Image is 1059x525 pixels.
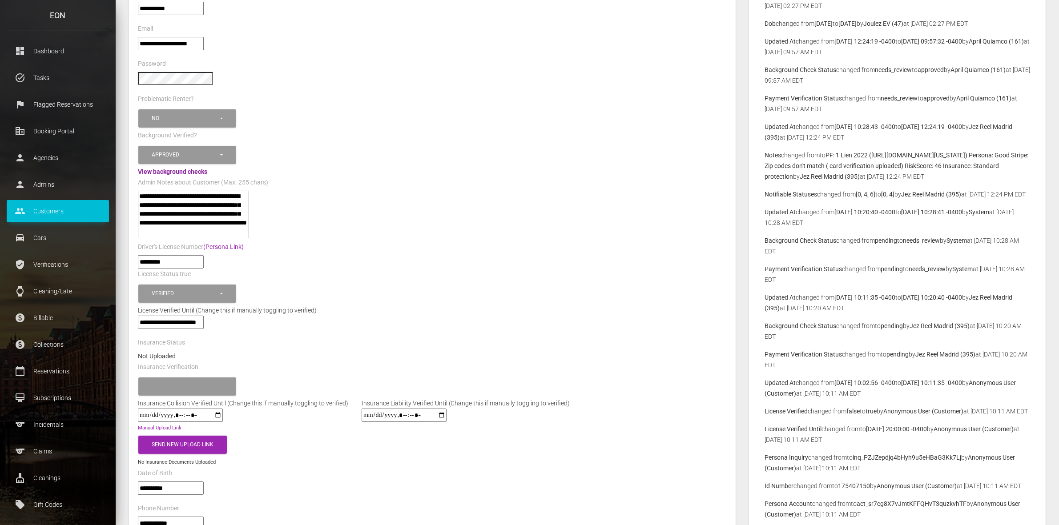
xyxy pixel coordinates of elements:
[765,481,1030,491] p: changed from to by at [DATE] 10:11 AM EDT
[901,38,962,45] b: [DATE] 09:57:32 -0400
[13,311,102,325] p: Billable
[7,360,109,382] a: calendar_today Reservations
[7,200,109,222] a: people Customers
[152,115,219,122] div: No
[138,146,236,164] button: Approved
[901,208,962,216] b: [DATE] 10:28:41 -0400
[13,418,102,431] p: Incidentals
[138,425,181,431] a: Manual Upload Link
[7,467,109,489] a: cleaning_services Cleanings
[946,237,967,244] b: System
[131,398,355,409] div: Insurance Collision Verified Until (Change this if manually toggling to verified)
[13,258,102,271] p: Verifications
[7,413,109,436] a: sports Incidentals
[765,66,836,73] b: Background Check Status
[950,66,1006,73] b: April Quiamco (161)
[7,120,109,142] a: corporate_fare Booking Portal
[910,322,970,329] b: Jez Reel Madrid (395)
[856,191,875,198] b: [0, 4, 6]
[765,18,1030,29] p: changed from to by at [DATE] 02:27 PM EDT
[13,178,102,191] p: Admins
[814,20,833,27] b: [DATE]
[923,95,950,102] b: approved
[7,493,109,516] a: local_offer Gift Codes
[13,98,102,111] p: Flagged Reservations
[203,243,244,250] a: (Persona Link)
[138,436,227,454] button: Send New Upload Link
[7,173,109,196] a: person Admins
[138,243,244,252] label: Driver's License Number
[765,498,1030,520] p: changed from to by at [DATE] 10:11 AM EDT
[903,237,940,244] b: needs_review
[138,178,268,187] label: Admin Notes about Customer (Max. 255 chars)
[13,285,102,298] p: Cleaning/Late
[765,265,842,273] b: Payment Verification Status
[7,387,109,409] a: card_membership Subscriptions
[901,123,962,130] b: [DATE] 12:24:19 -0400
[138,353,176,360] strong: Not Uploaded
[765,235,1030,256] p: changed from to by at [DATE] 10:28 AM EDT
[765,500,812,507] b: Persona Account
[877,482,957,489] b: Anonymous User (Customer)
[969,208,989,216] b: System
[765,294,796,301] b: Updated At
[13,231,102,244] p: Cars
[138,24,153,33] label: Email
[765,20,776,27] b: Dob
[838,482,870,489] b: 175407150
[138,168,207,175] a: View background checks
[7,440,109,462] a: sports Claims
[13,498,102,511] p: Gift Codes
[866,425,927,433] b: [DATE] 20:00:00 -0400
[765,452,1030,473] p: changed from to by at [DATE] 10:11 AM EDT
[765,64,1030,86] p: changed from to by at [DATE] 09:57 AM EDT
[875,237,897,244] b: pending
[881,265,903,273] b: pending
[765,36,1030,57] p: changed from to by at [DATE] 09:57 AM EDT
[886,351,909,358] b: pending
[952,265,973,273] b: System
[765,150,1030,182] p: changed from to by at [DATE] 12:24 PM EDT
[765,292,1030,313] p: changed from to by at [DATE] 10:20 AM EDT
[7,227,109,249] a: drive_eta Cars
[765,152,781,159] b: Notes
[765,425,821,433] b: License Verified Until
[863,20,903,27] b: Joulez EV (47)
[13,338,102,351] p: Collections
[765,379,796,386] b: Updated At
[138,270,191,279] label: License Status true
[969,38,1024,45] b: April Quiamco (161)
[857,500,966,507] b: act_sr7cg8X7vJmtKFFQHvT3quzkvhTF
[875,66,912,73] b: needs_review
[7,253,109,276] a: verified_user Verifications
[355,398,576,409] div: Insurance Liability Verified Until (Change this if manually toggling to verified)
[138,60,166,68] label: Password
[765,321,1030,342] p: changed from to by at [DATE] 10:20 AM EDT
[13,204,102,218] p: Customers
[881,95,918,102] b: needs_review
[13,71,102,84] p: Tasks
[152,383,219,390] div: Please select
[138,363,198,372] label: Insurance Verification
[834,294,895,301] b: [DATE] 10:11:35 -0400
[13,445,102,458] p: Claims
[901,191,961,198] b: Jez Reel Madrid (395)
[800,173,860,180] b: Jez Reel Madrid (395)
[765,482,793,489] b: Id Number
[901,294,962,301] b: [DATE] 10:20:40 -0400
[834,208,895,216] b: [DATE] 10:20:40 -0400
[138,95,194,104] label: Problematic Renter?
[138,131,197,140] label: Background Verified?
[765,264,1030,285] p: changed from to by at [DATE] 10:28 AM EDT
[7,307,109,329] a: paid Billable
[765,121,1030,143] p: changed from to by at [DATE] 12:24 PM EDT
[834,379,895,386] b: [DATE] 10:02:56 -0400
[881,322,903,329] b: pending
[866,408,877,415] b: true
[765,322,836,329] b: Background Check Status
[846,408,860,415] b: false
[7,93,109,116] a: flag Flagged Reservations
[901,379,962,386] b: [DATE] 10:11:35 -0400
[838,20,857,27] b: [DATE]
[765,191,817,198] b: Notifiable Statuses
